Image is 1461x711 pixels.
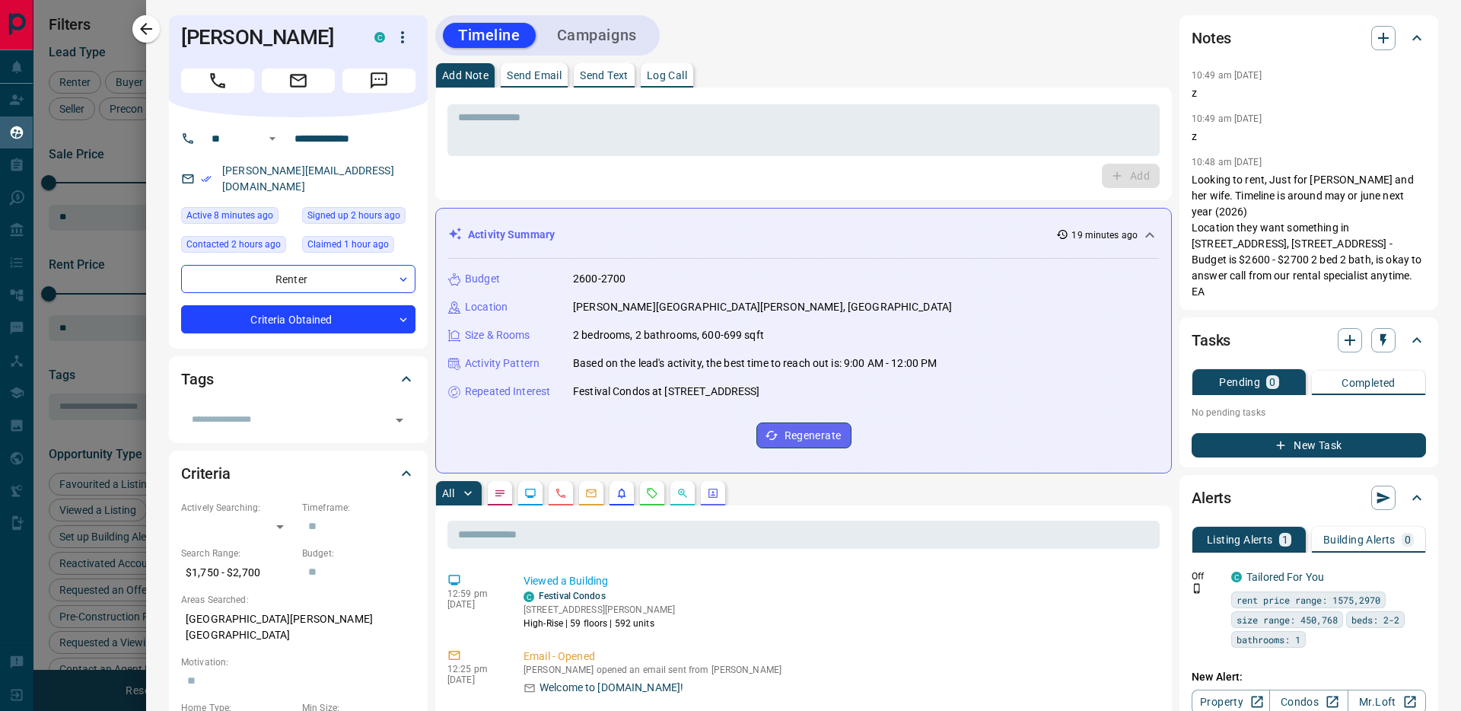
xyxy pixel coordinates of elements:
[442,488,454,499] p: All
[1351,612,1399,627] span: beds: 2-2
[468,227,555,243] p: Activity Summary
[181,547,294,560] p: Search Range:
[1405,534,1411,545] p: 0
[181,361,415,397] div: Tags
[465,271,500,287] p: Budget
[448,221,1159,249] div: Activity Summary19 minutes ago
[1237,632,1300,647] span: bathrooms: 1
[181,69,254,93] span: Call
[1192,583,1202,594] svg: Push Notification Only
[302,501,415,515] p: Timeframe:
[389,410,410,431] button: Open
[1192,486,1231,510] h2: Alerts
[1192,433,1426,458] button: New Task
[1269,377,1275,387] p: 0
[1231,572,1242,582] div: condos.ca
[1192,401,1426,424] p: No pending tasks
[1219,377,1260,387] p: Pending
[1192,569,1222,583] p: Off
[1192,480,1426,516] div: Alerts
[573,271,625,287] p: 2600-2700
[756,422,851,448] button: Regenerate
[447,599,501,610] p: [DATE]
[524,603,675,617] p: [STREET_ADDRESS][PERSON_NAME]
[1192,20,1426,56] div: Notes
[1192,669,1426,685] p: New Alert:
[181,560,294,585] p: $1,750 - $2,700
[676,487,689,499] svg: Opportunities
[465,299,508,315] p: Location
[447,588,501,599] p: 12:59 pm
[524,665,1154,675] p: [PERSON_NAME] opened an email sent from [PERSON_NAME]
[1192,85,1426,101] p: z
[1192,157,1262,167] p: 10:48 am [DATE]
[465,384,550,400] p: Repeated Interest
[646,487,658,499] svg: Requests
[524,573,1154,589] p: Viewed a Building
[1237,592,1380,607] span: rent price range: 1575,2970
[573,299,952,315] p: [PERSON_NAME][GEOGRAPHIC_DATA][PERSON_NAME], [GEOGRAPHIC_DATA]
[539,591,606,601] a: Festival Condos
[580,70,629,81] p: Send Text
[1071,228,1138,242] p: 19 minutes ago
[647,70,687,81] p: Log Call
[374,32,385,43] div: condos.ca
[1282,534,1288,545] p: 1
[573,355,937,371] p: Based on the lead's activity, the best time to reach out is: 9:00 AM - 12:00 PM
[585,487,597,499] svg: Emails
[1192,322,1426,359] div: Tasks
[443,23,536,48] button: Timeline
[181,501,294,515] p: Actively Searching:
[201,174,212,184] svg: Email Verified
[262,69,335,93] span: Email
[1192,113,1262,124] p: 10:49 am [DATE]
[540,680,683,696] p: Welcome to [DOMAIN_NAME]!
[186,237,281,252] span: Contacted 2 hours ago
[524,649,1154,665] p: Email - Opened
[1246,571,1324,583] a: Tailored For You
[465,327,530,343] p: Size & Rooms
[555,487,567,499] svg: Calls
[1323,534,1396,545] p: Building Alerts
[302,207,415,228] div: Mon Aug 18 2025
[302,236,415,257] div: Mon Aug 18 2025
[507,70,562,81] p: Send Email
[181,305,415,333] div: Criteria Obtained
[307,237,389,252] span: Claimed 1 hour ago
[1192,26,1231,50] h2: Notes
[181,207,294,228] div: Mon Aug 18 2025
[181,455,415,492] div: Criteria
[542,23,652,48] button: Campaigns
[1192,172,1426,300] p: Looking to rent, Just for [PERSON_NAME] and her wife. Timeline is around may or june next year (2...
[447,674,501,685] p: [DATE]
[1192,328,1230,352] h2: Tasks
[181,236,294,257] div: Mon Aug 18 2025
[222,164,394,193] a: [PERSON_NAME][EMAIL_ADDRESS][DOMAIN_NAME]
[263,129,282,148] button: Open
[181,593,415,607] p: Areas Searched:
[181,25,352,49] h1: [PERSON_NAME]
[616,487,628,499] svg: Listing Alerts
[1237,612,1338,627] span: size range: 450,768
[181,367,213,391] h2: Tags
[181,655,415,669] p: Motivation:
[1342,378,1396,388] p: Completed
[524,617,675,630] p: High-Rise | 59 floors | 592 units
[1192,70,1262,81] p: 10:49 am [DATE]
[302,547,415,560] p: Budget:
[447,664,501,674] p: 12:25 pm
[181,265,415,293] div: Renter
[524,487,536,499] svg: Lead Browsing Activity
[342,69,415,93] span: Message
[573,384,760,400] p: Festival Condos at [STREET_ADDRESS]
[442,70,489,81] p: Add Note
[707,487,719,499] svg: Agent Actions
[524,591,534,602] div: condos.ca
[494,487,506,499] svg: Notes
[465,355,540,371] p: Activity Pattern
[1207,534,1273,545] p: Listing Alerts
[181,607,415,648] p: [GEOGRAPHIC_DATA][PERSON_NAME][GEOGRAPHIC_DATA]
[573,327,764,343] p: 2 bedrooms, 2 bathrooms, 600-699 sqft
[307,208,400,223] span: Signed up 2 hours ago
[1192,129,1426,145] p: z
